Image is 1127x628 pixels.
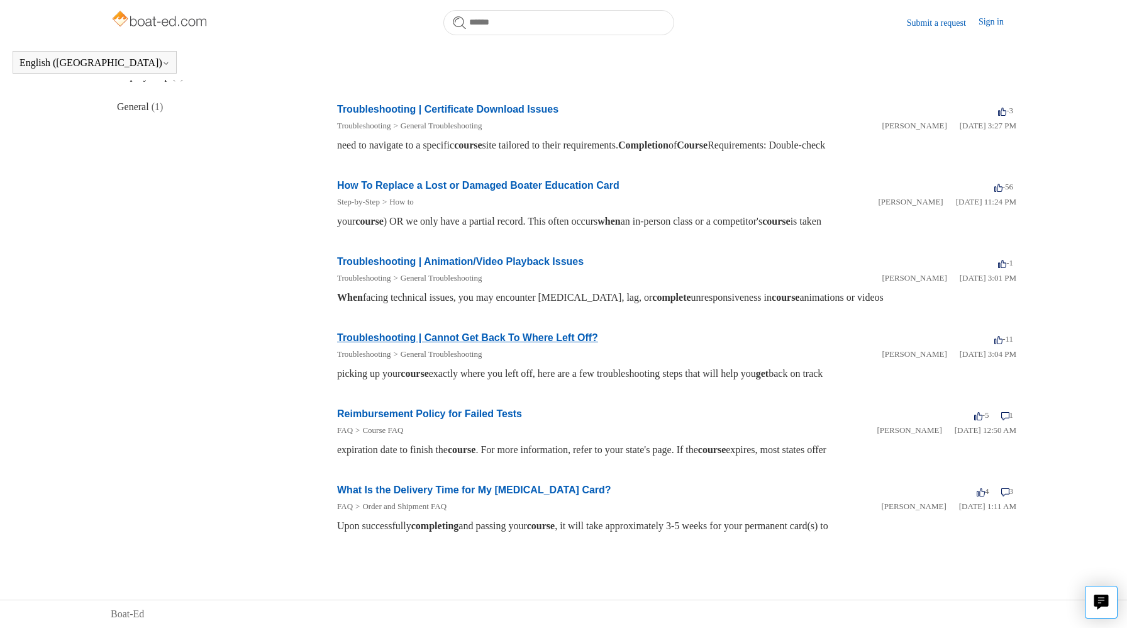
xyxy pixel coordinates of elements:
[337,366,1016,381] div: picking up your exactly where you left off, here are a few troubleshooting steps that will help y...
[389,197,414,206] a: How to
[960,121,1016,130] time: 01/05/2024, 15:27
[353,424,403,437] li: Course FAQ
[977,486,989,496] span: 4
[994,334,1013,344] span: -11
[337,485,611,495] a: What Is the Delivery Time for My [MEDICAL_DATA] Card?
[877,424,941,437] li: [PERSON_NAME]
[882,272,947,284] li: [PERSON_NAME]
[337,292,363,303] em: When
[1085,586,1118,619] button: Live chat
[337,349,391,359] a: Troubleshooting
[956,197,1016,206] time: 03/10/2022, 23:24
[401,121,482,130] a: General Troubleshooting
[111,93,292,121] a: General (1)
[391,272,482,284] li: General Troubleshooting
[698,444,726,455] em: course
[353,500,447,513] li: Order and Shipment FAQ
[111,607,144,622] a: Boat-Ed
[337,290,1016,305] div: facing technical issues, you may encounter [MEDICAL_DATA], lag, or unresponsiveness in animations...
[762,216,790,227] em: course
[955,425,1016,435] time: 03/16/2022, 00:50
[111,8,211,33] img: Boat-Ed Help Center home page
[448,444,475,455] em: course
[337,425,353,435] a: FAQ
[1001,410,1014,420] span: 1
[882,120,947,132] li: [PERSON_NAME]
[454,140,482,150] em: course
[337,272,391,284] li: Troubleshooting
[979,15,1016,30] a: Sign in
[152,101,164,112] span: (1)
[337,442,1016,457] div: expiration date to finish the . For more information, refer to your state's page. If the expires,...
[391,348,482,361] li: General Troubleshooting
[974,410,989,420] span: -5
[337,197,380,206] a: Step-by-Step
[337,424,353,437] li: FAQ
[597,216,620,227] em: when
[337,180,619,191] a: How To Replace a Lost or Damaged Boater Education Card
[380,196,414,208] li: How to
[337,332,598,343] a: Troubleshooting | Cannot Get Back To Where Left Off?
[401,349,482,359] a: General Troubleshooting
[337,348,391,361] li: Troubleshooting
[652,292,691,303] em: complete
[994,182,1013,191] span: -56
[19,57,170,69] button: English ([GEOGRAPHIC_DATA])
[337,214,1016,229] div: your ) OR we only have a partial record. This often occurs an in-person class or a competitor's i...
[878,196,943,208] li: [PERSON_NAME]
[337,273,391,283] a: Troubleshooting
[677,140,708,150] em: Course
[618,140,669,150] em: Completion
[907,16,979,30] a: Submit a request
[401,273,482,283] a: General Troubleshooting
[337,196,380,208] li: Step-by-Step
[959,502,1016,511] time: 03/14/2022, 01:11
[337,256,584,267] a: Troubleshooting | Animation/Video Playback Issues
[355,216,383,227] em: course
[527,520,555,531] em: course
[337,500,353,513] li: FAQ
[881,500,946,513] li: [PERSON_NAME]
[882,348,947,361] li: [PERSON_NAME]
[1001,486,1014,496] span: 3
[337,519,1016,534] div: Upon successfully and passing your , it will take approximately 3-5 weeks for your permanent card...
[337,502,353,511] a: FAQ
[960,273,1016,283] time: 01/05/2024, 15:01
[391,120,482,132] li: General Troubleshooting
[337,120,391,132] li: Troubleshooting
[337,121,391,130] a: Troubleshooting
[337,408,522,419] a: Reimbursement Policy for Failed Tests
[443,10,674,35] input: Search
[998,258,1013,267] span: -1
[998,106,1013,115] span: -3
[337,138,1016,153] div: need to navigate to a specific site tailored to their requirements. of Requirements: Double-check
[756,368,769,379] em: get
[960,349,1016,359] time: 01/05/2024, 15:04
[362,502,447,511] a: Order and Shipment FAQ
[337,104,558,115] a: Troubleshooting | Certificate Download Issues
[772,292,799,303] em: course
[117,101,149,112] span: General
[401,368,428,379] em: course
[362,425,403,435] a: Course FAQ
[411,520,459,531] em: completing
